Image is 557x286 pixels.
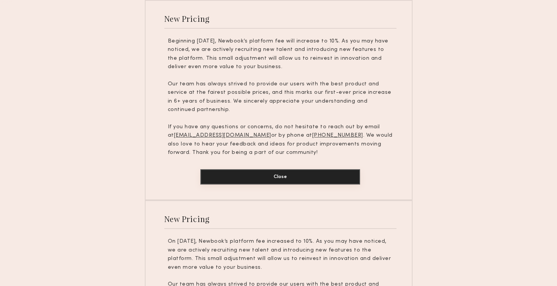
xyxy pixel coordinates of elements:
p: Beginning [DATE], Newbook’s platform fee will increase to 10%. As you may have noticed, we are ac... [168,37,393,72]
div: New Pricing [164,13,210,24]
u: [PHONE_NUMBER] [312,133,363,138]
u: [EMAIL_ADDRESS][DOMAIN_NAME] [174,133,271,138]
p: If you have any questions or concerns, do not hesitate to reach out by email at or by phone at . ... [168,123,393,157]
div: New Pricing [164,214,210,224]
p: Our team has always strived to provide our users with the best product and service at the fairest... [168,80,393,114]
p: On [DATE], Newbook’s platform fee increased to 10%. As you may have noticed, we are actively recr... [168,237,393,272]
button: Close [200,169,360,185]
